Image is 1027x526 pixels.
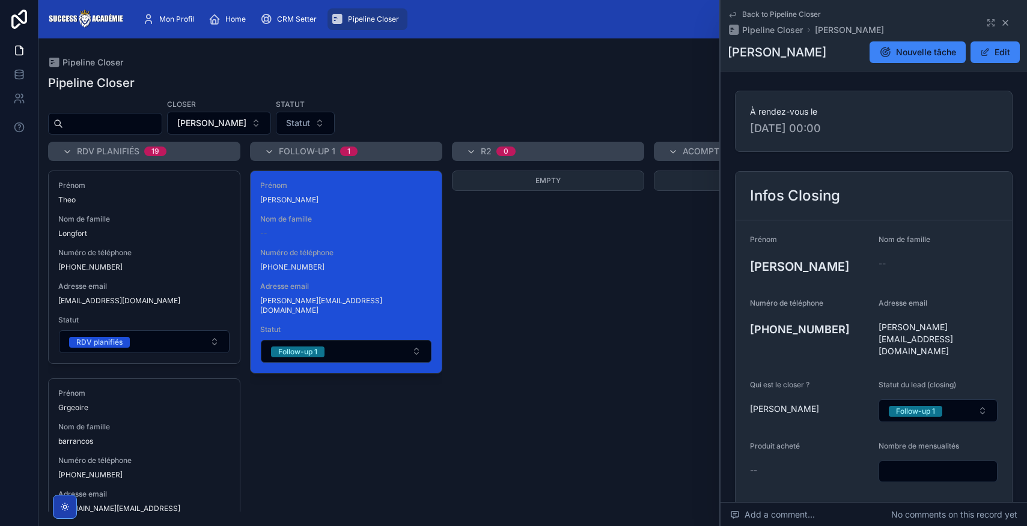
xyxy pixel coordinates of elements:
span: Mon Profil [159,14,194,24]
span: Produit acheté [750,441,800,450]
button: Select Button [276,112,335,135]
div: RDV planifiés [76,337,123,348]
span: Prénom [260,181,432,190]
span: Statut [260,325,432,334]
span: Grgeoire [58,403,230,413]
span: RDV planifiés [77,145,139,157]
span: Statut [58,315,230,325]
button: Edit [971,41,1020,63]
span: Lien TL;DV [879,501,917,510]
span: Numéro de téléphone [58,456,230,465]
span: [PERSON_NAME] [260,195,432,205]
span: Nom de famille [879,235,930,244]
a: Mon Profil [139,8,203,30]
div: scrollable content [133,6,979,32]
span: Prénom [58,181,230,190]
span: -- [750,464,757,476]
span: Nombre de mensualités [879,441,959,450]
span: CRM Setter [277,14,317,24]
img: App logo [48,10,123,29]
span: Nom de famille [58,214,230,224]
a: Pipeline Closer [728,24,803,36]
span: Numéro de téléphone [58,248,230,258]
span: [DOMAIN_NAME][EMAIL_ADDRESS][DOMAIN_NAME] [58,504,230,523]
span: Adresse email [58,489,230,499]
div: 0 [504,147,508,156]
h1: Pipeline Closer [48,74,135,91]
a: Back to Pipeline Closer [728,10,821,19]
button: Select Button [879,399,998,422]
span: Adresse email [58,282,230,291]
span: R2 [481,145,492,157]
span: Nom de famille [260,214,432,224]
a: Pipeline Closer [328,8,407,30]
h1: [PERSON_NAME] [728,44,826,61]
div: 19 [151,147,159,156]
span: -- [260,229,267,238]
button: Select Button [59,330,230,353]
span: Notes closing [750,501,796,510]
span: Nom de famille [58,422,230,432]
span: Longfort [58,229,230,238]
span: Adresse email [260,282,432,291]
span: À rendez-vous le [750,106,998,118]
span: [PERSON_NAME][EMAIL_ADDRESS][DOMAIN_NAME] [260,296,432,315]
span: [EMAIL_ADDRESS][DOMAIN_NAME] [58,296,230,306]
span: Theo [58,195,230,205]
span: -- [879,258,886,270]
span: Numéro de téléphone [750,298,823,307]
span: [PHONE_NUMBER] [58,470,230,480]
span: Numéro de téléphone [260,248,432,258]
span: [PERSON_NAME] [750,403,819,415]
a: Home [205,8,254,30]
span: Prénom [750,235,777,244]
h2: Infos Closing [750,186,840,205]
a: PrénomTheoNom de familleLongfortNuméro de téléphone[PHONE_NUMBER]Adresse email[EMAIL_ADDRESS][DOM... [48,171,240,364]
span: [PHONE_NUMBER] [260,262,432,272]
span: [DATE] 00:00 [750,120,998,137]
div: Follow-up 1 [278,346,317,357]
span: Empty [535,176,561,185]
span: [PHONE_NUMBER] [58,262,230,272]
span: Statut du lead (closing) [879,380,956,389]
button: Nouvelle tâche [870,41,966,63]
span: Qui est le closer ? [750,380,809,389]
h3: [PERSON_NAME] [750,258,869,276]
span: Nouvelle tâche [896,46,956,58]
label: Statut [276,98,305,109]
div: Follow-up 1 [896,406,935,417]
span: barrancos [58,437,230,446]
button: Select Button [261,340,431,363]
span: Statut [286,117,310,129]
span: Pipeline Closer [348,14,399,24]
span: Pipeline Closer [62,56,123,68]
span: [PERSON_NAME][EMAIL_ADDRESS][DOMAIN_NAME] [879,321,998,357]
a: CRM Setter [257,8,325,30]
span: Prénom [58,388,230,398]
span: No comments on this record yet [891,509,1017,521]
a: Prénom[PERSON_NAME]Nom de famille--Numéro de téléphone[PHONE_NUMBER]Adresse email[PERSON_NAME][EM... [250,171,442,373]
div: 1 [347,147,350,156]
a: [PERSON_NAME] [815,24,884,36]
span: Home [225,14,246,24]
span: Adresse email [879,298,927,307]
span: Acompte payé [683,145,748,157]
a: Pipeline Closer [48,56,123,68]
span: Pipeline Closer [742,24,803,36]
span: [PERSON_NAME] [177,117,246,129]
h4: [PHONE_NUMBER] [750,321,869,337]
label: Closer [167,98,196,109]
button: Select Button [167,112,271,135]
span: Back to Pipeline Closer [742,10,821,19]
span: Follow-up 1 [279,145,335,157]
span: Add a comment... [730,509,815,521]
